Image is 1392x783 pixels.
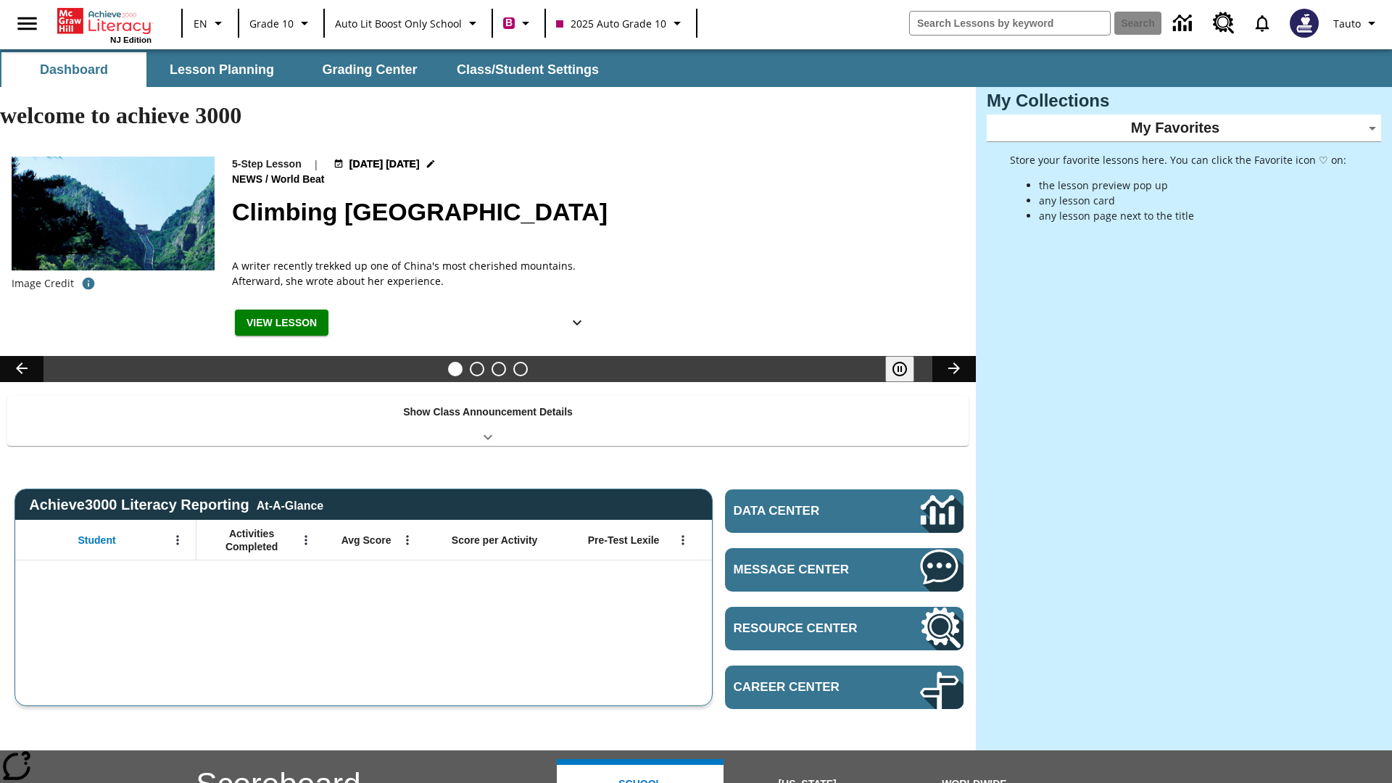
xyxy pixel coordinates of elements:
button: Jul 22 - Jun 30 Choose Dates [331,157,439,172]
button: Slide 4 Career Lesson [513,362,528,376]
p: Image Credit [12,276,74,291]
button: Open side menu [6,2,49,45]
span: Student [78,534,116,547]
span: Grade 10 [249,16,294,31]
li: any lesson card [1039,193,1346,208]
button: Open Menu [672,529,694,551]
span: Activities Completed [204,527,299,553]
button: Select a new avatar [1281,4,1327,42]
div: Pause [885,356,929,382]
button: Lesson Planning [149,52,294,87]
button: Pause [885,356,914,382]
span: Achieve3000 Literacy Reporting [29,497,323,513]
a: Data Center [1164,4,1204,43]
div: Home [57,5,152,44]
span: News [232,172,265,188]
span: / [265,173,268,185]
span: NJ Edition [110,36,152,44]
button: Grading Center [297,52,442,87]
p: 5-Step Lesson [232,157,302,172]
span: EN [194,16,207,31]
a: Message Center [725,548,964,592]
a: Notifications [1243,4,1281,42]
button: Boost Class color is violet red. Change class color [497,10,540,36]
h2: Climbing Mount Tai [232,194,958,231]
span: 2025 Auto Grade 10 [556,16,666,31]
img: Avatar [1290,9,1319,38]
span: Auto Lit Boost only School [335,16,462,31]
div: My Favorites [987,115,1381,142]
button: Open Menu [397,529,418,551]
div: Show Class Announcement Details [7,396,969,446]
button: Language: EN, Select a language [187,10,233,36]
span: B [505,14,513,32]
li: any lesson page next to the title [1039,208,1346,223]
span: World Beat [271,172,328,188]
p: Show Class Announcement Details [403,405,573,420]
button: View Lesson [235,310,328,336]
span: Data Center [734,504,871,518]
a: Resource Center, Will open in new tab [1204,4,1243,43]
button: Class/Student Settings [445,52,610,87]
div: At-A-Glance [257,497,323,513]
button: Slide 2 Defining Our Government's Purpose [470,362,484,376]
button: Credit for photo and all related images: Public Domain/Charlie Fong [74,270,103,297]
button: Profile/Settings [1327,10,1386,36]
span: Score per Activity [452,534,538,547]
button: Lesson carousel, Next [932,356,976,382]
a: Career Center [725,666,964,709]
span: Career Center [734,680,877,695]
button: Show Details [563,310,592,336]
span: Resource Center [734,621,877,636]
button: Open Menu [167,529,188,551]
a: Data Center [725,489,964,533]
span: | [313,157,319,172]
button: Dashboard [1,52,146,87]
li: the lesson preview pop up [1039,178,1346,193]
button: Slide 3 Pre-release lesson [492,362,506,376]
h3: My Collections [987,91,1381,111]
a: Home [57,7,152,36]
a: Resource Center, Will open in new tab [725,607,964,650]
button: Grade: Grade 10, Select a grade [244,10,319,36]
input: search field [910,12,1110,35]
span: Avg Score [341,534,391,547]
div: A writer recently trekked up one of China's most cherished mountains. Afterward, she wrote about ... [232,258,594,289]
img: 6000 stone steps to climb Mount Tai in Chinese countryside [12,157,215,271]
button: Class: 2025 Auto Grade 10, Select your class [550,10,692,36]
button: School: Auto Lit Boost only School, Select your school [329,10,487,36]
button: Open Menu [295,529,317,551]
p: Store your favorite lessons here. You can click the Favorite icon ♡ on: [1010,152,1346,167]
span: Message Center [734,563,877,577]
button: Slide 1 Climbing Mount Tai [448,362,463,376]
span: [DATE] [DATE] [349,157,420,172]
span: Tauto [1333,16,1361,31]
span: Pre-Test Lexile [588,534,660,547]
